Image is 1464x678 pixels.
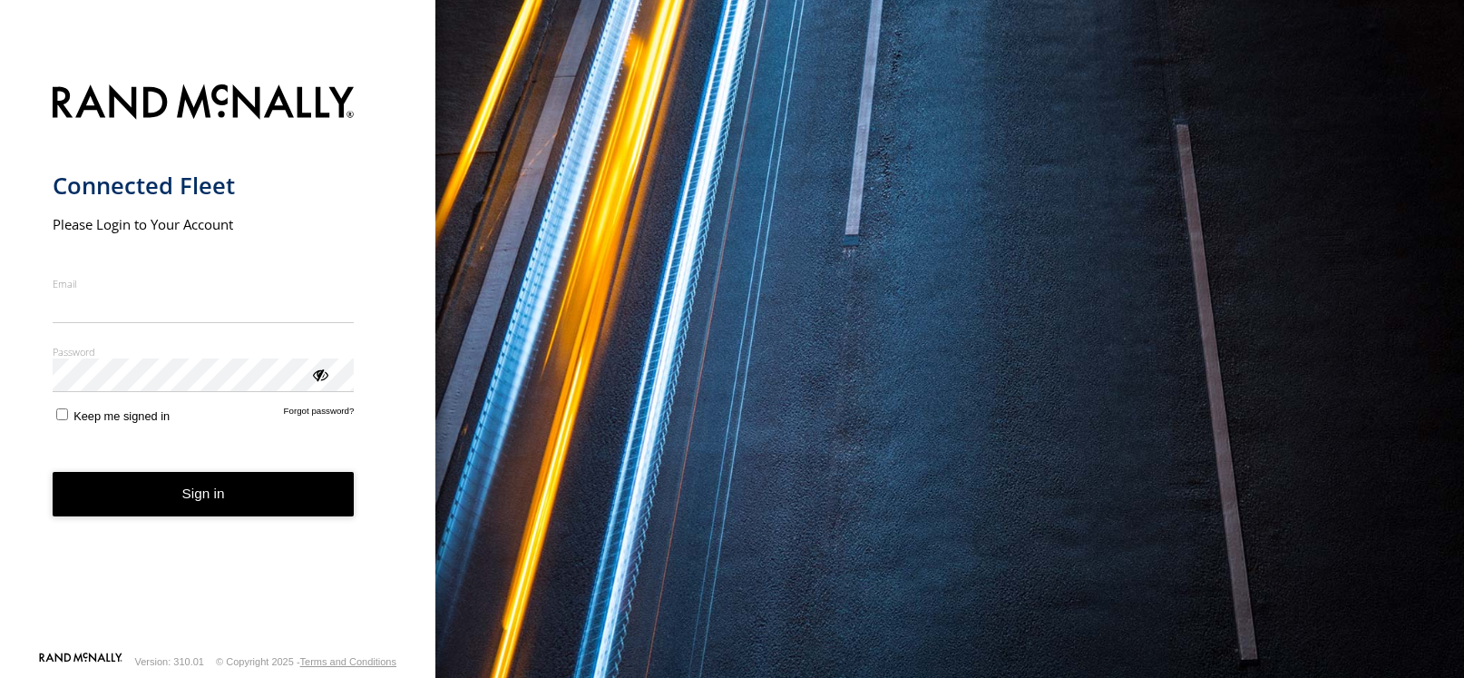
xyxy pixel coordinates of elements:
span: Keep me signed in [73,409,170,423]
div: ViewPassword [310,365,328,383]
a: Forgot password? [284,406,355,423]
label: Password [53,345,355,359]
label: Email [53,277,355,290]
div: Version: 310.01 [135,656,204,667]
h2: Please Login to Your Account [53,215,355,233]
button: Sign in [53,472,355,516]
input: Keep me signed in [56,408,68,420]
div: © Copyright 2025 - [216,656,396,667]
h1: Connected Fleet [53,171,355,201]
form: main [53,74,384,651]
a: Visit our Website [39,653,122,671]
a: Terms and Conditions [300,656,396,667]
img: Rand McNally [53,81,355,127]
